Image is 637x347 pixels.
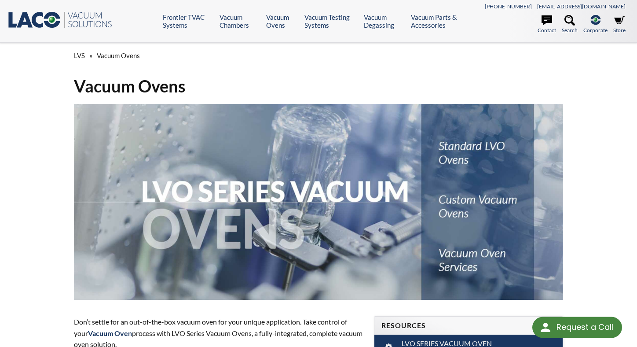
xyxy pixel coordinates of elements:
a: Vacuum Ovens [266,13,298,29]
span: Vacuum Ovens [97,52,140,59]
h4: Resources [381,321,556,330]
span: Corporate [583,26,608,34]
img: round button [538,321,553,335]
a: Vacuum Parts & Accessories [411,13,472,29]
a: Vacuum Testing Systems [304,13,357,29]
a: Store [613,15,626,34]
div: Request a Call [556,317,613,337]
h1: Vacuum Ovens [74,75,563,97]
strong: Vacuum Oven [88,329,132,337]
a: Frontier TVAC Systems [163,13,213,29]
a: Search [562,15,578,34]
a: Vacuum Chambers [220,13,259,29]
a: Vacuum Degassing [364,13,404,29]
div: » [74,43,563,68]
div: Request a Call [532,317,622,338]
a: [PHONE_NUMBER] [485,3,532,10]
a: Contact [538,15,556,34]
img: LVO Series Vacuum Ovens header [74,104,563,299]
span: LVS [74,52,85,59]
a: [EMAIL_ADDRESS][DOMAIN_NAME] [537,3,626,10]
